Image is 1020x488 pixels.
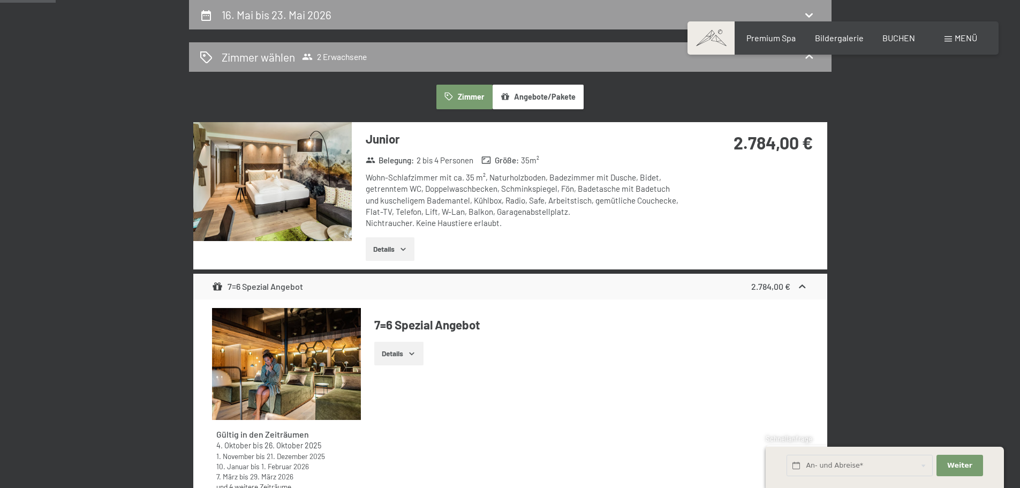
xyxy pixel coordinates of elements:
time: 21.12.2025 [267,452,325,461]
time: 04.10.2025 [216,441,251,450]
button: Details [374,342,423,365]
h2: 16. Mai bis 23. Mai 2026 [222,8,331,21]
strong: Größe : [481,155,519,166]
div: bis [216,471,357,482]
img: mss_renderimg.php [212,308,361,420]
img: mss_renderimg.php [193,122,352,241]
h4: 7=6 Spezial Angebot [374,317,808,333]
strong: 2.784,00 € [751,281,790,291]
time: 26.10.2025 [265,441,321,450]
span: Weiter [947,461,972,470]
span: 2 bis 4 Personen [417,155,473,166]
button: Angebote/Pakete [493,85,584,109]
time: 01.02.2026 [261,462,309,471]
button: Weiter [936,455,983,477]
time: 29.03.2026 [250,472,293,481]
span: 2 Erwachsene [302,51,367,62]
span: Menü [955,33,977,43]
div: bis [216,451,357,461]
span: Schnellanfrage [766,434,812,443]
div: Wohn-Schlafzimmer mit ca. 35 m², Naturholzboden, Badezimmer mit Dusche, Bidet, getrenntem WC, Dop... [366,172,684,229]
time: 01.11.2025 [216,452,254,461]
strong: Belegung : [366,155,414,166]
a: Premium Spa [746,33,796,43]
div: bis [216,461,357,471]
h3: Junior [366,131,684,147]
time: 07.03.2026 [216,472,238,481]
div: 7=6 Spezial Angebot [212,280,303,293]
time: 10.01.2026 [216,462,249,471]
button: Zimmer [436,85,492,109]
strong: 2.784,00 € [734,132,813,153]
div: bis [216,440,357,451]
h2: Zimmer wählen [222,49,295,65]
strong: Gültig in den Zeiträumen [216,429,309,439]
span: 35 m² [521,155,539,166]
div: 7=6 Spezial Angebot2.784,00 € [193,274,827,299]
a: BUCHEN [882,33,915,43]
a: Bildergalerie [815,33,864,43]
button: Details [366,237,414,261]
